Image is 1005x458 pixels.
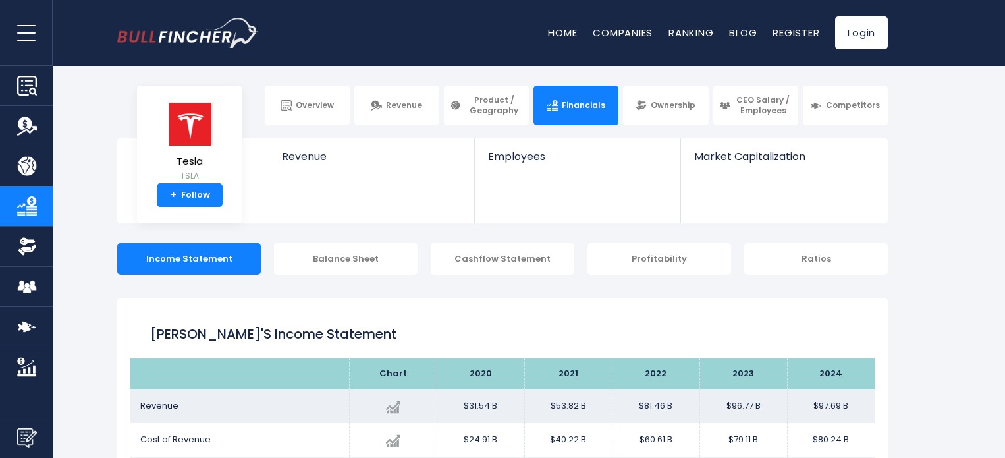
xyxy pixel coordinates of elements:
a: Ranking [668,26,713,40]
a: Companies [593,26,653,40]
a: Tesla TSLA [166,101,213,184]
div: Profitability [587,243,731,275]
a: Login [835,16,888,49]
a: Overview [265,86,350,125]
img: Ownership [17,237,37,256]
a: Ownership [623,86,708,125]
span: Market Capitalization [694,150,873,163]
img: bullfincher logo [117,18,259,48]
a: Revenue [354,86,439,125]
h1: [PERSON_NAME]'s Income Statement [150,324,855,344]
a: CEO Salary / Employees [713,86,798,125]
a: Go to homepage [117,18,259,48]
div: Income Statement [117,243,261,275]
td: $97.69 B [787,389,875,423]
a: +Follow [157,183,223,207]
th: Chart [349,358,437,389]
div: Ratios [744,243,888,275]
small: TSLA [167,170,213,182]
span: Employees [488,150,666,163]
td: $31.54 B [437,389,524,423]
span: Revenue [386,100,422,111]
th: 2022 [612,358,699,389]
div: Cashflow Statement [431,243,574,275]
span: Ownership [651,100,695,111]
span: Revenue [282,150,462,163]
td: $79.11 B [699,423,787,457]
span: Overview [296,100,334,111]
a: Revenue [269,138,475,185]
td: $81.46 B [612,389,699,423]
a: Financials [533,86,618,125]
td: $96.77 B [699,389,787,423]
th: 2021 [524,358,612,389]
a: Employees [475,138,680,185]
span: CEO Salary / Employees [734,95,792,115]
a: Blog [729,26,757,40]
strong: + [170,189,177,201]
span: Product / Geography [465,95,523,115]
span: Revenue [140,399,178,412]
div: Balance Sheet [274,243,418,275]
a: Home [548,26,577,40]
td: $53.82 B [524,389,612,423]
td: $80.24 B [787,423,875,457]
span: Cost of Revenue [140,433,211,445]
span: Tesla [167,156,213,167]
td: $40.22 B [524,423,612,457]
a: Market Capitalization [681,138,886,185]
th: 2024 [787,358,875,389]
td: $60.61 B [612,423,699,457]
a: Competitors [803,86,888,125]
a: Register [773,26,819,40]
td: $24.91 B [437,423,524,457]
span: Financials [562,100,605,111]
th: 2020 [437,358,524,389]
span: Competitors [826,100,880,111]
a: Product / Geography [444,86,529,125]
th: 2023 [699,358,787,389]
